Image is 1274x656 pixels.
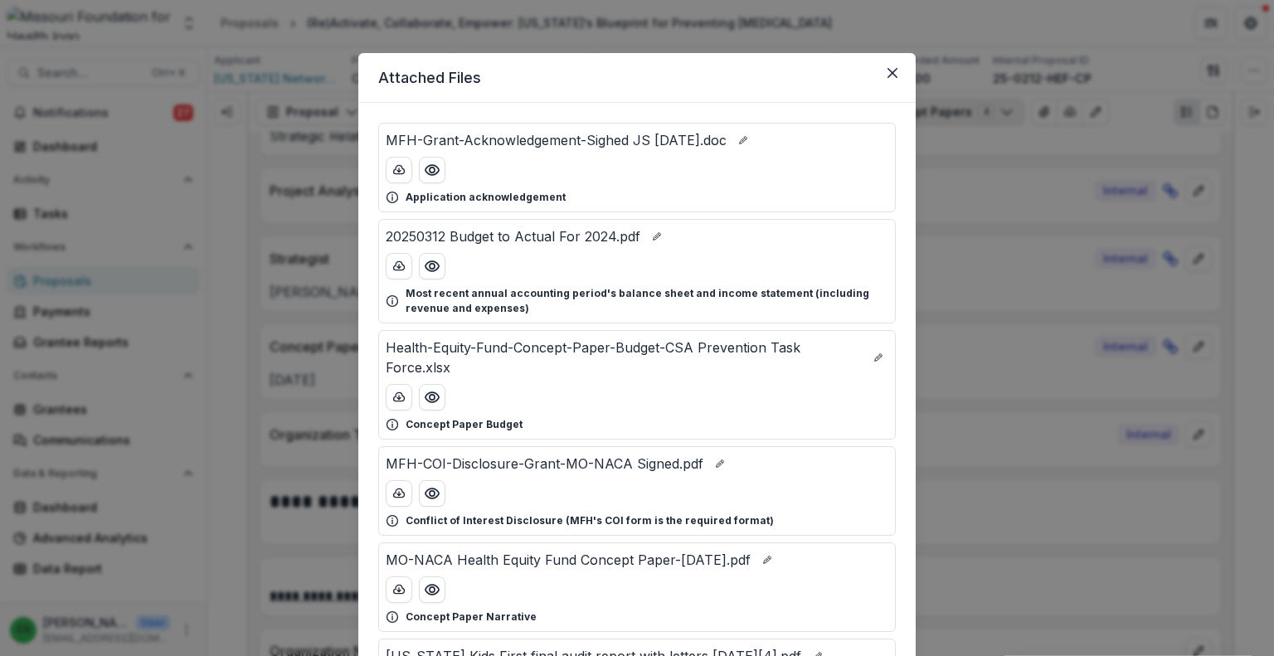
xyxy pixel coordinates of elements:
button: download-button [386,576,412,603]
p: Health-Equity-Fund-Concept-Paper-Budget-CSA Prevention Task Force.xlsx [386,338,862,377]
button: download-button [386,253,412,279]
p: MO-NACA Health Equity Fund Concept Paper-[DATE].pdf [386,550,751,570]
button: edit-file-name [868,347,888,367]
header: Attached Files [358,53,916,103]
button: edit-file-name [733,130,753,150]
button: Preview 20250312 Budget to Actual For 2024.pdf [419,253,445,279]
p: Conflict of Interest Disclosure (MFH's COI form is the required format) [406,513,774,528]
button: Preview Health-Equity-Fund-Concept-Paper-Budget-CSA Prevention Task Force.xlsx [419,384,445,411]
p: Concept Paper Budget [406,417,523,432]
button: edit-file-name [710,454,730,474]
button: Preview MFH-COI-Disclosure-Grant-MO-NACA Signed.pdf [419,480,445,507]
p: MFH-COI-Disclosure-Grant-MO-NACA Signed.pdf [386,454,703,474]
button: download-button [386,384,412,411]
p: Concept Paper Narrative [406,610,537,624]
button: Preview MFH-Grant-Acknowledgement-Sighed JS 8.25.25.doc [419,157,445,183]
button: download-button [386,157,412,183]
p: 20250312 Budget to Actual For 2024.pdf [386,226,640,246]
button: edit-file-name [757,550,777,570]
button: Preview MO-NACA Health Equity Fund Concept Paper-August 2025.pdf [419,576,445,603]
p: MFH-Grant-Acknowledgement-Sighed JS [DATE].doc [386,130,727,150]
p: Most recent annual accounting period's balance sheet and income statement (including revenue and ... [406,286,888,316]
button: edit-file-name [647,226,667,246]
button: download-button [386,480,412,507]
button: Close [879,60,906,86]
p: Application acknowledgement [406,190,566,205]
